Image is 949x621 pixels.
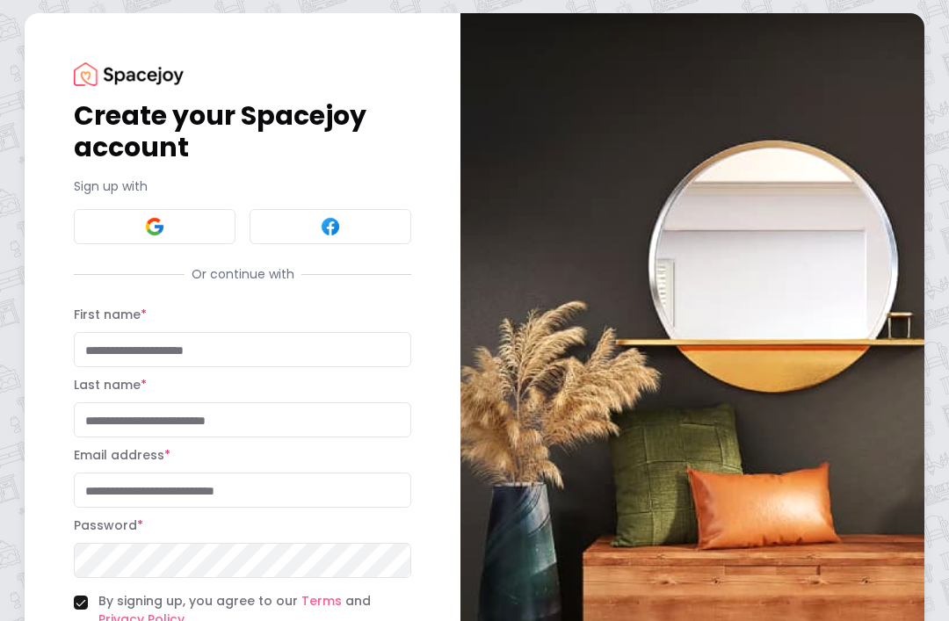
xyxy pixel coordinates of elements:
[74,446,170,464] label: Email address
[320,216,341,237] img: Facebook signin
[144,216,165,237] img: Google signin
[185,265,301,283] span: Or continue with
[74,177,411,195] p: Sign up with
[74,516,143,534] label: Password
[74,376,147,394] label: Last name
[74,306,147,323] label: First name
[74,100,411,163] h1: Create your Spacejoy account
[301,592,342,610] a: Terms
[74,62,184,86] img: Spacejoy Logo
